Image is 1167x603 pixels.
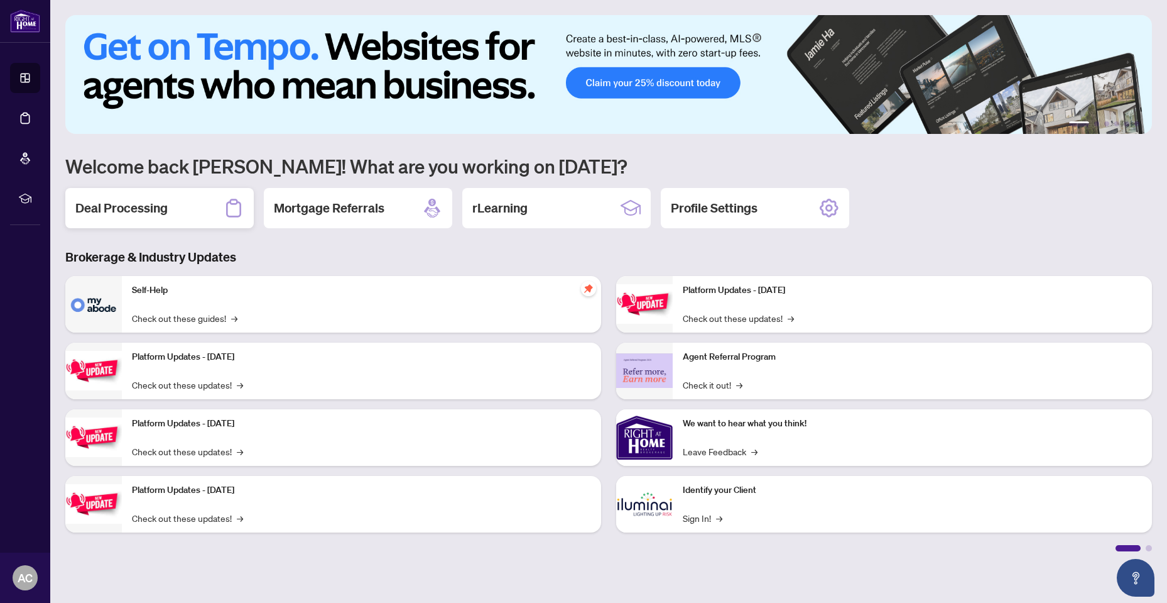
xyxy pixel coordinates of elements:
p: We want to hear what you think! [683,417,1142,431]
span: → [716,511,722,525]
img: Agent Referral Program [616,353,673,388]
a: Check it out!→ [683,378,742,392]
img: Platform Updates - June 23, 2025 [616,284,673,324]
button: 6 [1134,121,1139,126]
span: → [237,445,243,458]
a: Check out these updates!→ [132,511,243,525]
img: Slide 0 [65,15,1152,134]
a: Check out these updates!→ [132,378,243,392]
h2: rLearning [472,199,528,217]
span: pushpin [581,281,596,296]
p: Agent Referral Program [683,350,1142,364]
p: Platform Updates - [DATE] [132,417,591,431]
img: Identify your Client [616,476,673,533]
button: 4 [1114,121,1119,126]
button: Open asap [1117,559,1154,597]
p: Identify your Client [683,484,1142,497]
h2: Mortgage Referrals [274,199,384,217]
a: Leave Feedback→ [683,445,757,458]
button: 2 [1094,121,1099,126]
span: → [736,378,742,392]
p: Platform Updates - [DATE] [683,284,1142,297]
span: → [788,311,794,325]
button: 3 [1104,121,1109,126]
img: logo [10,9,40,33]
h2: Deal Processing [75,199,168,217]
a: Check out these guides!→ [132,311,237,325]
h1: Welcome back [PERSON_NAME]! What are you working on [DATE]? [65,154,1152,178]
img: Platform Updates - July 8, 2025 [65,484,122,524]
span: → [231,311,237,325]
img: Self-Help [65,276,122,333]
span: → [237,511,243,525]
img: Platform Updates - July 21, 2025 [65,418,122,457]
span: AC [18,569,33,587]
h3: Brokerage & Industry Updates [65,248,1152,266]
a: Check out these updates!→ [683,311,794,325]
a: Check out these updates!→ [132,445,243,458]
img: We want to hear what you think! [616,409,673,466]
img: Platform Updates - September 16, 2025 [65,351,122,390]
button: 1 [1069,121,1089,126]
p: Self-Help [132,284,591,297]
span: → [751,445,757,458]
h2: Profile Settings [671,199,757,217]
p: Platform Updates - [DATE] [132,350,591,364]
span: → [237,378,243,392]
p: Platform Updates - [DATE] [132,484,591,497]
button: 5 [1124,121,1129,126]
a: Sign In!→ [683,511,722,525]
